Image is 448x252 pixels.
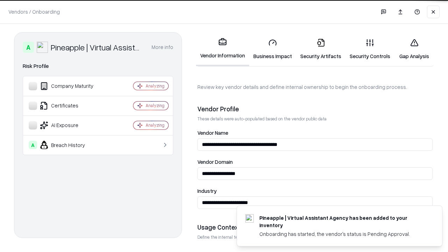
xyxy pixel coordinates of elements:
[197,234,433,240] p: Define the internal team and reason for using this vendor. This helps assess business relevance a...
[37,42,48,53] img: Pineapple | Virtual Assistant Agency
[23,62,173,70] div: Risk Profile
[197,188,433,194] label: Industry
[29,141,37,149] div: A
[146,122,164,128] div: Analyzing
[8,8,60,15] p: Vendors / Onboarding
[249,33,296,65] a: Business Impact
[29,141,112,149] div: Breach History
[197,130,433,135] label: Vendor Name
[197,159,433,164] label: Vendor Domain
[197,83,433,91] p: Review key vendor details and define internal ownership to begin the onboarding process.
[197,116,433,122] p: These details were auto-populated based on the vendor public data
[245,214,254,223] img: trypineapple.com
[146,83,164,89] div: Analyzing
[146,103,164,108] div: Analyzing
[29,82,112,90] div: Company Maturity
[197,223,433,231] div: Usage Context
[345,33,394,65] a: Security Controls
[29,101,112,110] div: Certificates
[51,42,143,53] div: Pineapple | Virtual Assistant Agency
[259,230,425,238] div: Onboarding has started, the vendor's status is Pending Approval.
[23,42,34,53] div: A
[259,214,425,229] div: Pineapple | Virtual Assistant Agency has been added to your inventory
[152,41,173,54] button: More info
[29,121,112,129] div: AI Exposure
[296,33,345,65] a: Security Artifacts
[394,33,434,65] a: Gap Analysis
[196,32,249,66] a: Vendor Information
[197,105,433,113] div: Vendor Profile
